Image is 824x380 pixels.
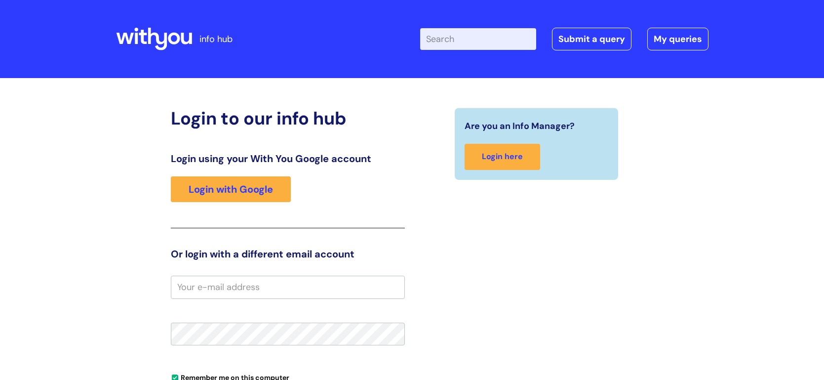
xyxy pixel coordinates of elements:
[171,153,405,165] h3: Login using your With You Google account
[552,28,631,50] a: Submit a query
[171,108,405,129] h2: Login to our info hub
[465,118,575,134] span: Are you an Info Manager?
[171,248,405,260] h3: Or login with a different email account
[647,28,708,50] a: My queries
[465,144,540,170] a: Login here
[420,28,536,50] input: Search
[171,176,291,202] a: Login with Google
[171,276,405,298] input: Your e-mail address
[199,31,233,47] p: info hub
